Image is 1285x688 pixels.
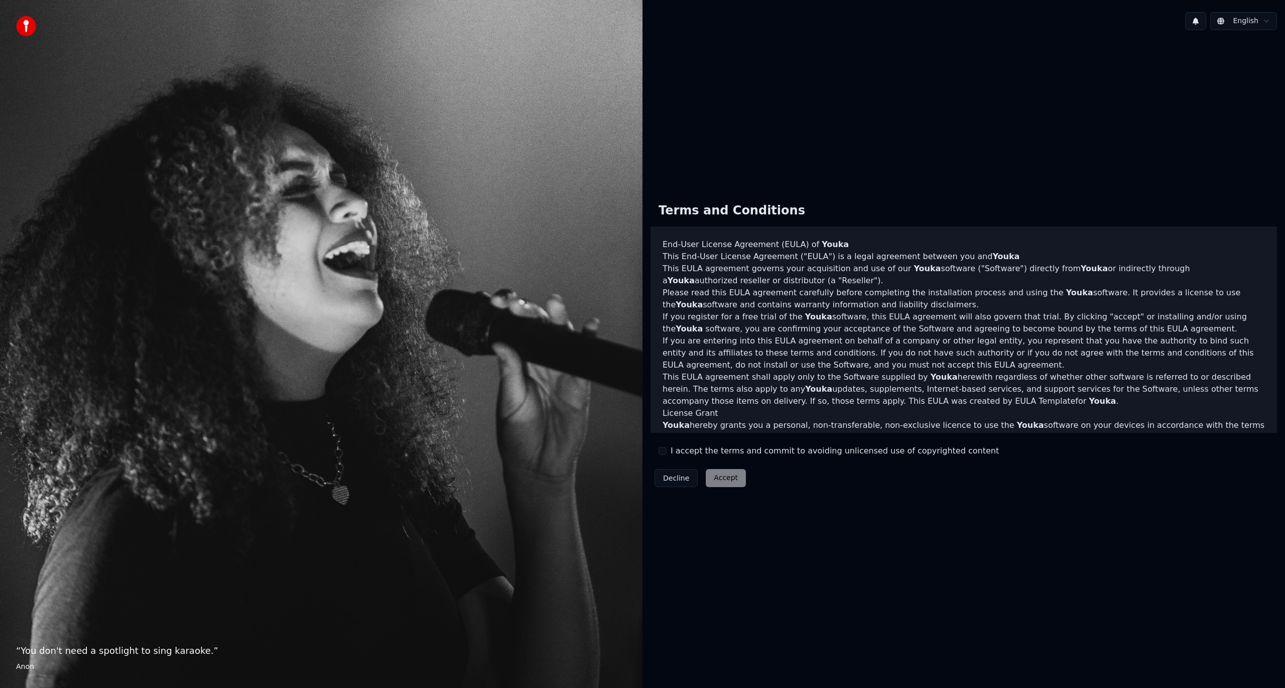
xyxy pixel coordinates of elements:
[663,419,1265,443] p: hereby grants you a personal, non-transferable, non-exclusive licence to use the software on your...
[663,239,1265,251] h3: End-User License Agreement (EULA) of
[1081,264,1108,273] span: Youka
[671,445,999,457] label: I accept the terms and commit to avoiding unlicensed use of copyrighted content
[1066,288,1093,297] span: Youka
[655,469,698,487] button: Decline
[663,263,1265,287] p: This EULA agreement governs your acquisition and use of our software ("Software") directly from o...
[822,240,849,249] span: Youka
[1015,396,1075,406] a: EULA Template
[805,384,832,394] span: Youka
[992,252,1019,261] span: Youka
[651,195,813,227] div: Terms and Conditions
[931,372,958,382] span: Youka
[914,264,941,273] span: Youka
[668,276,695,285] span: Youka
[1017,420,1044,430] span: Youka
[663,335,1265,371] p: If you are entering into this EULA agreement on behalf of a company or other legal entity, you re...
[676,324,703,333] span: Youka
[663,251,1265,263] p: This End-User License Agreement ("EULA") is a legal agreement between you and
[663,420,690,430] span: Youka
[663,311,1265,335] p: If you register for a free trial of the software, this EULA agreement will also govern that trial...
[663,371,1265,407] p: This EULA agreement shall apply only to the Software supplied by herewith regardless of whether o...
[676,300,703,309] span: Youka
[16,16,36,36] img: youka
[805,312,832,321] span: Youka
[16,644,626,658] p: “ You don't need a spotlight to sing karaoke. ”
[663,287,1265,311] p: Please read this EULA agreement carefully before completing the installation process and using th...
[663,407,1265,419] h3: License Grant
[1089,396,1116,406] span: Youka
[16,662,626,672] footer: Anon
